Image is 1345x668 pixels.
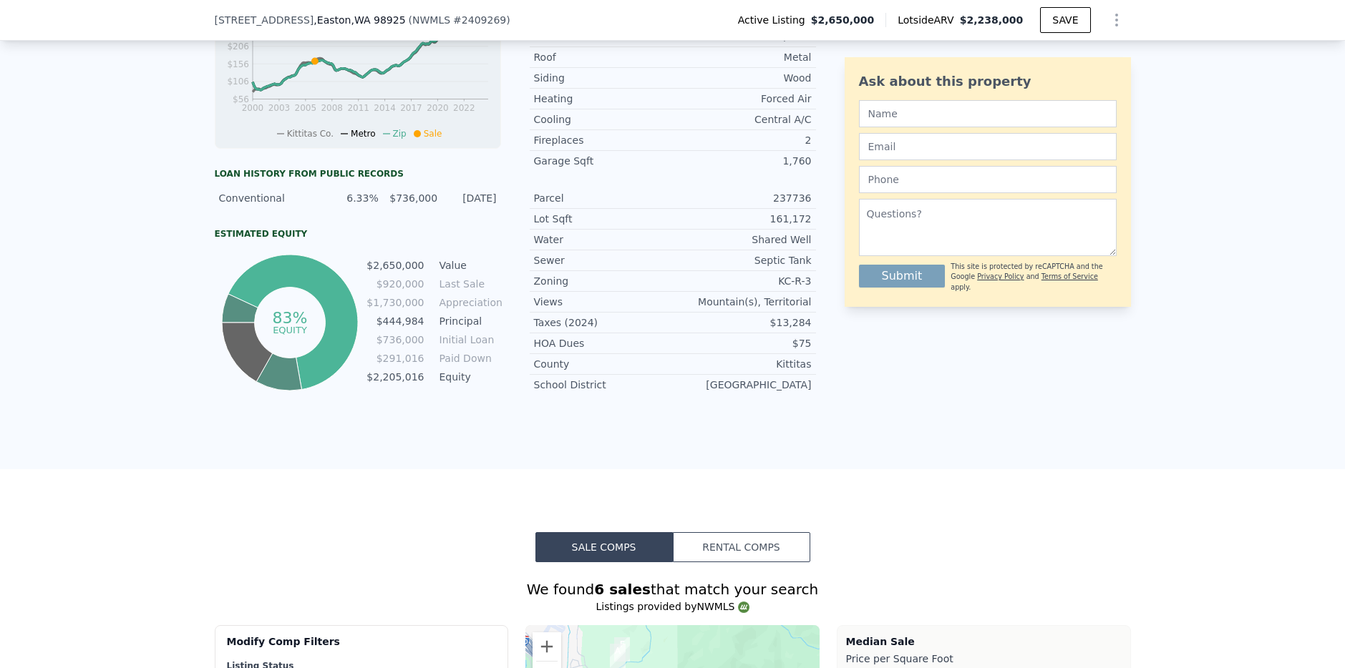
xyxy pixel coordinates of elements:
div: Septic Tank [673,253,812,267]
tspan: 2000 [241,103,263,113]
div: Forced Air [673,92,812,106]
div: Cooling [534,112,673,127]
div: Lot Sqft [534,212,673,226]
td: $291,016 [366,350,424,366]
tspan: 2003 [268,103,290,113]
button: Show Options [1102,6,1131,34]
a: Privacy Policy [977,272,1024,280]
div: 81 Norton Rd [610,644,626,668]
div: 6.33% [328,191,378,205]
span: Active Listing [738,13,811,27]
td: $444,984 [366,313,424,329]
span: , WA 98925 [351,14,405,26]
div: Median Sale [846,634,1122,649]
tspan: $56 [233,94,249,104]
input: Phone [859,166,1117,193]
tspan: $156 [227,59,249,69]
div: Water [534,232,673,247]
span: $2,650,000 [811,13,875,27]
div: Taxes (2024) [534,315,673,330]
span: Sale [424,129,442,139]
tspan: $206 [227,41,249,51]
div: 2 [673,133,812,147]
span: [STREET_ADDRESS] [215,13,314,27]
div: Sewer [534,253,673,267]
td: Initial Loan [437,332,501,348]
span: Metro [351,129,375,139]
button: Sale Comps [535,532,673,562]
div: Loan history from public records [215,168,501,180]
span: NWMLS [412,14,450,26]
div: Estimated Equity [215,228,501,240]
div: Zoning [534,274,673,288]
div: 237736 [673,191,812,205]
td: $1,730,000 [366,295,424,310]
div: 4193 E Sparks Rd [614,637,630,662]
div: Parcel [534,191,673,205]
td: Principal [437,313,501,329]
button: Rental Comps [673,532,810,562]
div: ( ) [409,13,510,27]
span: Lotside ARV [898,13,959,27]
button: SAVE [1040,7,1090,33]
div: Shared Well [673,232,812,247]
div: Mountain(s), Territorial [673,295,812,309]
div: Wood [673,71,812,85]
tspan: 2014 [374,103,396,113]
div: Central A/C [673,112,812,127]
td: Equity [437,369,501,385]
input: Email [859,133,1117,160]
strong: 6 sales [594,581,651,598]
div: Modify Comp Filters [227,634,497,660]
span: Kittitas Co. [287,129,334,139]
div: Siding [534,71,673,85]
input: Name [859,100,1117,127]
tspan: 2017 [400,103,422,113]
div: Garage Sqft [534,154,673,168]
div: Metal [673,50,812,64]
tspan: 2020 [427,103,449,113]
div: 1,760 [673,154,812,168]
div: $13,284 [673,315,812,330]
img: NWMLS Logo [738,601,749,613]
div: Views [534,295,673,309]
div: [GEOGRAPHIC_DATA] [673,378,812,392]
td: $2,205,016 [366,369,424,385]
tspan: 2011 [347,103,369,113]
div: Kittitas [673,357,812,371]
td: Last Sale [437,276,501,292]
tspan: $106 [227,77,249,87]
div: KC-R-3 [673,274,812,288]
div: Listings provided by NWMLS [215,599,1131,614]
div: This site is protected by reCAPTCHA and the Google and apply. [951,262,1116,293]
span: Zip [393,129,407,139]
td: Paid Down [437,350,501,366]
td: $2,650,000 [366,257,424,273]
div: 161,172 [673,212,812,226]
div: Fireplaces [534,133,673,147]
div: County [534,357,673,371]
td: Appreciation [437,295,501,310]
div: [DATE] [446,191,496,205]
div: Ask about this property [859,72,1117,92]
div: We found that match your search [215,579,1131,599]
td: $736,000 [366,332,424,348]
div: School District [534,378,673,392]
div: $75 [673,336,812,350]
div: $736,000 [387,191,437,205]
tspan: equity [273,324,308,335]
span: # 2409269 [453,14,506,26]
td: Value [437,257,501,273]
div: Roof [534,50,673,64]
tspan: 2008 [321,103,343,113]
tspan: 2005 [294,103,316,113]
button: Submit [859,265,946,288]
div: Conventional [219,191,320,205]
tspan: 2022 [453,103,475,113]
span: , Easton [314,13,405,27]
tspan: 83% [273,309,308,327]
button: Zoom in [533,632,561,661]
div: Heating [534,92,673,106]
span: $2,238,000 [960,14,1024,26]
a: Terms of Service [1041,272,1098,280]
